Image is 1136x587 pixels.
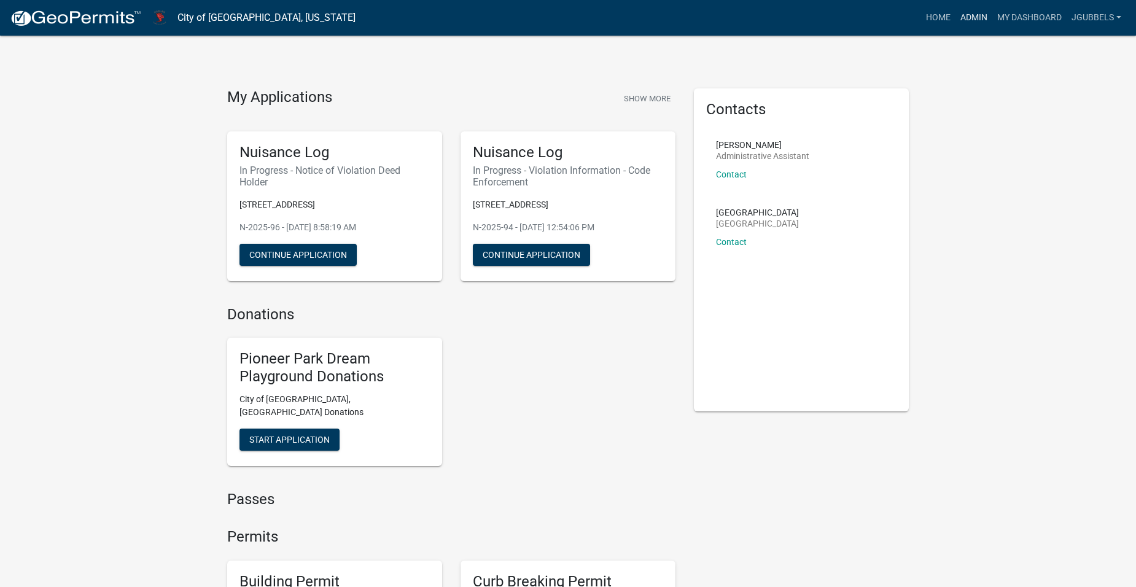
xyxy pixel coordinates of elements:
[706,101,897,119] h5: Contacts
[473,221,663,234] p: N-2025-94 - [DATE] 12:54:06 PM
[473,144,663,161] h5: Nuisance Log
[151,9,168,26] img: City of Harlan, Iowa
[177,7,356,28] a: City of [GEOGRAPHIC_DATA], [US_STATE]
[716,208,799,217] p: [GEOGRAPHIC_DATA]
[716,141,809,149] p: [PERSON_NAME]
[239,429,340,451] button: Start Application
[921,6,955,29] a: Home
[227,491,675,508] h4: Passes
[619,88,675,109] button: Show More
[473,244,590,266] button: Continue Application
[716,219,799,228] p: [GEOGRAPHIC_DATA]
[716,152,809,160] p: Administrative Assistant
[716,237,747,247] a: Contact
[473,165,663,188] h6: In Progress - Violation Information - Code Enforcement
[227,306,675,324] h4: Donations
[249,435,330,445] span: Start Application
[955,6,992,29] a: Admin
[239,393,430,419] p: City of [GEOGRAPHIC_DATA], [GEOGRAPHIC_DATA] Donations
[992,6,1067,29] a: My Dashboard
[227,88,332,107] h4: My Applications
[239,165,430,188] h6: In Progress - Notice of Violation Deed Holder
[473,198,663,211] p: [STREET_ADDRESS]
[239,221,430,234] p: N-2025-96 - [DATE] 8:58:19 AM
[227,528,675,546] h4: Permits
[239,198,430,211] p: [STREET_ADDRESS]
[1067,6,1126,29] a: jgubbels
[239,144,430,161] h5: Nuisance Log
[716,169,747,179] a: Contact
[239,244,357,266] button: Continue Application
[239,350,430,386] h5: Pioneer Park Dream Playground Donations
